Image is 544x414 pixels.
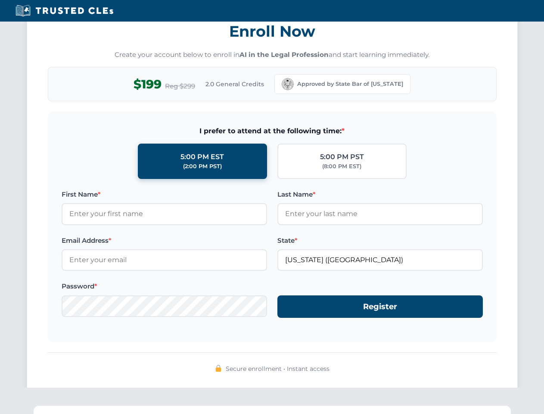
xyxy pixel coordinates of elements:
[134,75,162,94] span: $199
[226,364,330,373] span: Secure enrollment • Instant access
[62,125,483,137] span: I prefer to attend at the following time:
[277,203,483,225] input: Enter your last name
[277,189,483,200] label: Last Name
[48,50,497,60] p: Create your account below to enroll in and start learning immediately.
[62,189,267,200] label: First Name
[322,162,361,171] div: (8:00 PM EST)
[320,151,364,163] div: 5:00 PM PST
[183,162,222,171] div: (2:00 PM PST)
[277,235,483,246] label: State
[62,235,267,246] label: Email Address
[62,281,267,292] label: Password
[48,18,497,45] h3: Enroll Now
[277,249,483,271] input: California (CA)
[239,50,329,59] strong: AI in the Legal Profession
[62,203,267,225] input: Enter your first name
[165,81,195,91] span: Reg $299
[297,80,403,88] span: Approved by State Bar of [US_STATE]
[180,151,224,163] div: 5:00 PM EST
[62,249,267,271] input: Enter your email
[215,365,222,372] img: 🔒
[282,78,294,90] img: California Bar
[13,4,116,17] img: Trusted CLEs
[277,295,483,318] button: Register
[205,79,264,89] span: 2.0 General Credits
